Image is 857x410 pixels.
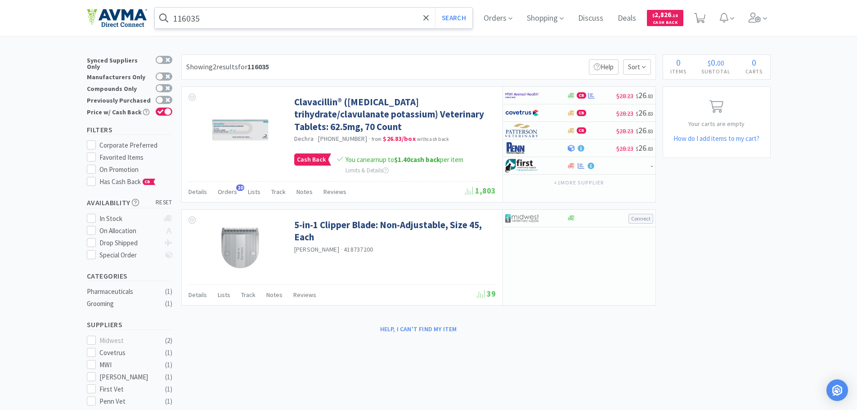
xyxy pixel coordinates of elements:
span: Limits & Details [345,167,389,174]
img: 080d0586cb9548d5a0fb507e11a03fad_674178.jpeg [211,219,269,277]
span: $ [636,128,638,135]
div: Midwest [99,335,155,346]
span: Reviews [293,291,316,299]
div: ( 1 ) [165,360,172,370]
p: Your carts are empty [663,119,770,129]
span: with cash back [417,136,449,142]
span: Cash Back [295,154,328,165]
img: f5e969b455434c6296c6d81ef179fa71_3.png [505,124,539,137]
span: 26 [636,108,653,118]
span: CB [577,93,586,98]
span: Notes [296,188,313,196]
span: $ [636,145,638,152]
a: Discuss [574,14,607,23]
span: . 18 [671,13,678,18]
span: Track [271,188,286,196]
div: Open Intercom Messenger [826,379,848,401]
span: - [651,160,653,171]
span: Lists [248,188,260,196]
input: Search by item, sku, manufacturer, ingredient, size... [155,8,473,28]
span: for [238,62,269,71]
span: reset [156,198,172,207]
span: $ [708,59,711,68]
div: ( 1 ) [165,347,172,358]
div: Favorited Items [99,152,172,163]
h5: Availability [87,198,172,208]
span: Sort [623,59,651,75]
div: On Allocation [99,225,159,236]
div: . [694,58,738,67]
span: CB [577,128,586,133]
button: Search [435,8,472,28]
img: 77fca1acd8b6420a9015268ca798ef17_1.png [505,106,539,120]
span: · [315,135,317,143]
div: ( 1 ) [165,298,172,309]
img: 4dd14cff54a648ac9e977f0c5da9bc2e_5.png [505,212,539,225]
span: You can earn up to per item [345,155,463,164]
a: $2,826.18Cash Back [647,6,683,30]
span: $28.23 [616,127,633,135]
span: CB [577,110,586,116]
span: 26 [636,90,653,100]
span: $ [636,93,638,99]
span: 39 [477,288,496,299]
div: Compounds Only [87,84,151,92]
div: ( 1 ) [165,286,172,297]
span: 00 [717,59,724,68]
p: Help [589,59,619,75]
span: · [341,245,342,253]
img: e4e33dab9f054f5782a47901c742baa9_102.png [87,9,147,27]
span: · [368,135,370,143]
img: 67d67680309e4a0bb49a5ff0391dcc42_6.png [505,159,539,172]
img: f6b2451649754179b5b4e0c70c3f7cb0_2.png [505,89,539,102]
div: Pharmaceuticals [87,286,160,297]
button: +1more supplier [549,176,608,189]
span: $ [636,110,638,117]
h5: Suppliers [87,320,172,330]
button: Connect [628,214,653,224]
span: 2,826 [652,10,678,19]
div: Grooming [87,298,160,309]
div: MWI [99,360,155,370]
div: Showing 2 results [186,61,269,73]
span: Details [188,188,207,196]
span: 1,803 [465,185,496,196]
a: Deals [614,14,640,23]
span: 0 [711,57,715,68]
div: Manufacturers Only [87,72,151,80]
div: [PERSON_NAME] [99,372,155,383]
h4: Carts [738,67,770,76]
div: ( 2 ) [165,335,172,346]
div: In Stock [99,213,159,224]
span: $ [652,13,655,18]
span: Notes [266,291,283,299]
div: Special Order [99,250,159,261]
img: e1133ece90fa4a959c5ae41b0808c578_9.png [505,141,539,155]
span: [PHONE_NUMBER] [318,135,367,143]
span: . 83 [646,93,653,99]
div: Drop Shipped [99,238,159,248]
a: Dechra [294,135,314,143]
div: Corporate Preferred [99,140,172,151]
span: Cash Back [652,20,678,26]
h4: Subtotal [694,67,738,76]
h5: Filters [87,125,172,135]
div: ( 1 ) [165,372,172,383]
div: Covetrus [99,347,155,358]
span: 26 [636,143,653,153]
span: Track [241,291,256,299]
div: First Vet [99,384,155,395]
div: On Promotion [99,164,172,175]
a: [PERSON_NAME] [294,245,339,253]
div: Penn Vet [99,396,155,407]
span: Reviews [323,188,346,196]
span: . 83 [646,128,653,135]
h4: Items [663,67,694,76]
div: ( 1 ) [165,396,172,407]
span: . 83 [646,110,653,117]
a: 5-in-1 Clipper Blade: Non-Adjustable, Size 45, Each [294,219,494,243]
div: Previously Purchased [87,96,151,104]
span: $1.40 [394,155,410,164]
span: Has Cash Back [99,177,156,186]
span: from [372,136,381,142]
